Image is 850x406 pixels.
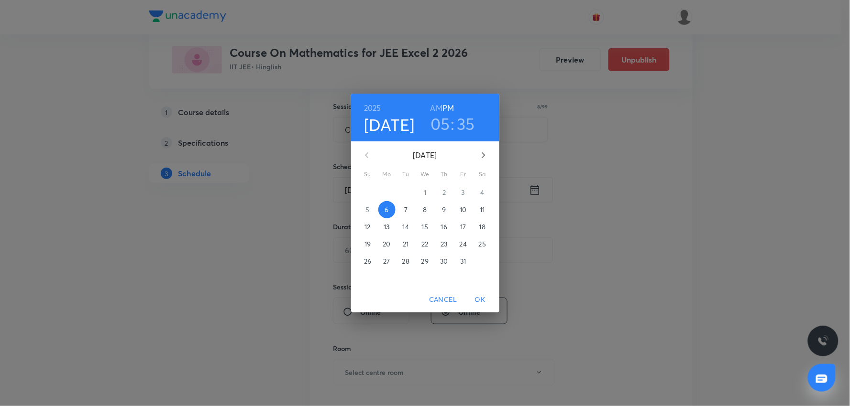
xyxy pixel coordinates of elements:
button: 13 [378,218,396,235]
button: 2025 [364,101,381,115]
button: 35 [457,114,475,134]
span: We [417,170,434,179]
p: 24 [460,239,467,249]
span: Cancel [429,294,457,306]
button: 22 [417,235,434,253]
p: 31 [460,256,466,266]
button: [DATE] [364,115,415,135]
p: 29 [421,256,429,266]
p: 11 [480,205,485,214]
p: 6 [385,205,388,214]
span: Mo [378,170,396,179]
p: 8 [423,205,427,214]
button: 15 [417,218,434,235]
button: 23 [436,235,453,253]
button: PM [442,101,454,115]
button: 18 [474,218,491,235]
p: 27 [383,256,390,266]
p: 16 [441,222,447,232]
button: 19 [359,235,376,253]
p: 9 [442,205,446,214]
p: 10 [460,205,466,214]
span: Su [359,170,376,179]
span: Sa [474,170,491,179]
button: 20 [378,235,396,253]
p: 19 [364,239,371,249]
button: 05 [431,114,450,134]
p: 7 [404,205,408,214]
span: Fr [455,170,472,179]
button: 8 [417,201,434,218]
p: 15 [422,222,428,232]
p: 30 [440,256,448,266]
button: 28 [397,253,415,270]
p: 26 [364,256,371,266]
button: 6 [378,201,396,218]
button: OK [465,291,496,309]
button: 12 [359,218,376,235]
button: 17 [455,218,472,235]
span: Th [436,170,453,179]
span: OK [469,294,492,306]
button: 21 [397,235,415,253]
button: 31 [455,253,472,270]
p: 20 [383,239,390,249]
h3: : [451,114,455,134]
p: 14 [403,222,409,232]
button: AM [431,101,442,115]
button: 24 [455,235,472,253]
p: 18 [479,222,486,232]
p: 12 [364,222,370,232]
p: 13 [384,222,389,232]
button: 14 [397,218,415,235]
button: 29 [417,253,434,270]
p: 25 [479,239,486,249]
button: 11 [474,201,491,218]
p: [DATE] [378,150,472,161]
button: Cancel [425,291,461,309]
p: 21 [403,239,408,249]
button: 25 [474,235,491,253]
span: Tu [397,170,415,179]
p: 22 [421,239,428,249]
button: 7 [397,201,415,218]
button: 26 [359,253,376,270]
p: 23 [441,239,447,249]
button: 10 [455,201,472,218]
button: 9 [436,201,453,218]
p: 17 [460,222,466,232]
p: 28 [402,256,409,266]
button: 30 [436,253,453,270]
button: 27 [378,253,396,270]
button: 16 [436,218,453,235]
